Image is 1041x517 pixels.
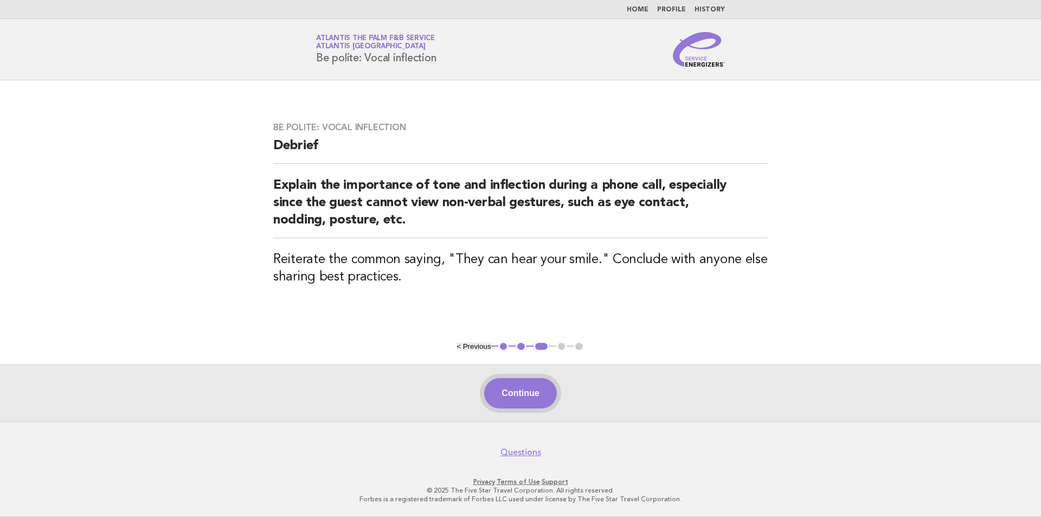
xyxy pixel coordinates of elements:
p: © 2025 The Five Star Travel Corporation. All rights reserved. [189,486,852,495]
img: Service Energizers [673,32,725,67]
h2: Explain the importance of tone and inflection during a phone call, especially since the guest can... [273,177,768,238]
a: Questions [500,447,541,458]
a: Support [542,478,568,486]
p: Forbes is a registered trademark of Forbes LLC used under license by The Five Star Travel Corpora... [189,495,852,503]
button: 1 [498,341,509,352]
button: Continue [484,378,556,409]
span: Atlantis [GEOGRAPHIC_DATA] [316,43,426,50]
a: Atlantis the Palm F&B ServiceAtlantis [GEOGRAPHIC_DATA] [316,35,435,50]
a: Profile [657,7,686,13]
button: < Previous [457,342,491,350]
a: History [695,7,725,13]
h1: Be polite: Vocal inflection [316,35,436,63]
h3: Be polite: Vocal inflection [273,122,768,133]
a: Privacy [473,478,495,486]
a: Terms of Use [497,478,540,486]
button: 3 [534,341,549,352]
a: Home [627,7,648,13]
h3: Reiterate the common saying, "They can hear your smile." Conclude with anyone else sharing best p... [273,251,768,286]
button: 2 [516,341,526,352]
h2: Debrief [273,137,768,164]
p: · · [189,477,852,486]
